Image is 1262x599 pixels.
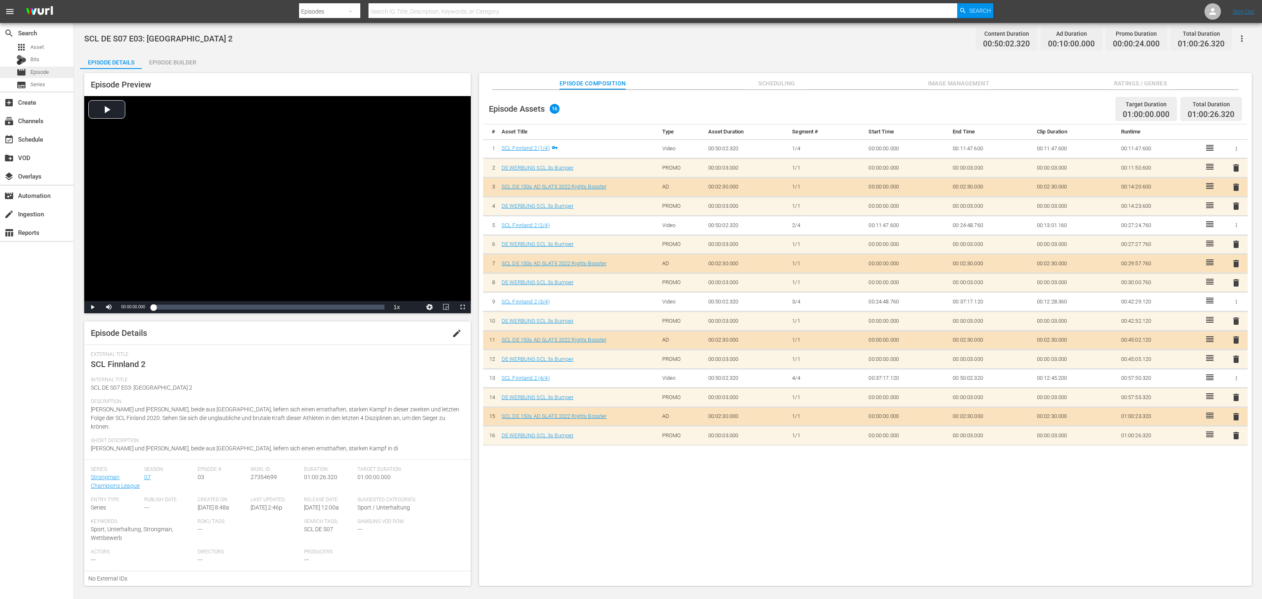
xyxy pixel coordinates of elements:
td: PROMO [659,426,705,445]
span: Bits [30,55,39,64]
th: Asset Duration [705,124,789,140]
td: 00:00:00.000 [865,388,949,407]
span: Sport, Unterhaltung, Strongman, Wettbewerb [91,526,173,541]
span: Episode Preview [91,80,151,90]
td: 00:02:30.000 [1034,177,1118,197]
span: Keywords: [91,519,193,525]
td: AD [659,254,705,273]
td: 00:00:00.000 [865,158,949,178]
td: 00:50:02.320 [705,292,789,312]
span: delete [1231,201,1241,211]
td: PROMO [659,273,705,292]
td: 00:00:03.000 [705,235,789,254]
td: 7 [483,254,498,273]
span: [PERSON_NAME] und [PERSON_NAME], beide aus [GEOGRAPHIC_DATA], liefern sich einen ernsthaften, sta... [91,445,398,452]
span: Episode [30,68,49,76]
img: ans4CAIJ8jUAAAAAAAAAAAAAAAAAAAAAAAAgQb4GAAAAAAAAAAAAAAAAAAAAAAAAJMjXAAAAAAAAAAAAAAAAAAAAAAAAgAT5G... [20,2,59,21]
td: 5 [483,216,498,235]
span: SCL DE S07 [304,526,333,532]
td: 00:00:03.000 [705,388,789,407]
button: Jump To Time [421,301,438,313]
div: Progress Bar [153,305,384,310]
span: delete [1231,412,1241,422]
span: Created On: [198,497,247,503]
td: 00:02:30.000 [949,177,1034,197]
td: 00:00:03.000 [705,312,789,331]
a: SCL Finnland 2 (2/4) [502,222,550,228]
td: 1/1 [789,330,865,350]
td: 13 [483,369,498,388]
th: Asset Title [498,124,659,140]
span: delete [1231,335,1241,345]
td: 00:02:30.000 [1034,407,1118,426]
span: 00:10:00.000 [1048,39,1095,49]
span: delete [1231,259,1241,269]
td: 4/4 [789,369,865,388]
td: 00:00:00.000 [865,139,949,158]
td: 01:00:23.320 [1118,407,1202,426]
button: Episode Builder [142,53,203,69]
td: 1/4 [789,139,865,158]
span: Actors [91,549,193,555]
span: Season: [144,466,193,473]
span: Overlays [4,172,14,181]
td: 9 [483,292,498,312]
td: 00:12:45.200 [1034,369,1118,388]
td: 16 [483,426,498,445]
span: Wurl ID: [251,466,300,473]
td: 00:00:03.000 [949,350,1034,369]
td: PROMO [659,197,705,216]
td: 00:00:03.000 [1034,235,1118,254]
td: 00:02:30.000 [705,254,789,273]
button: delete [1231,200,1241,212]
td: 00:45:02.120 [1118,330,1202,350]
td: 1/1 [789,388,865,407]
span: 16 [550,104,560,114]
div: Total Duration [1178,28,1225,39]
td: 00:00:00.000 [865,350,949,369]
button: delete [1231,353,1241,365]
span: Schedule [4,135,14,145]
td: PROMO [659,235,705,254]
td: 00:50:02.320 [705,369,789,388]
div: Ad Duration [1048,28,1095,39]
td: 00:00:03.000 [1034,350,1118,369]
span: 27354699 [251,474,277,480]
th: Clip Duration [1034,124,1118,140]
span: Episode Details [91,328,147,338]
td: PROMO [659,158,705,178]
td: 00:27:24.760 [1118,216,1202,235]
span: Target Duration: [357,466,460,473]
span: [PERSON_NAME] und [PERSON_NAME], beide aus [GEOGRAPHIC_DATA], liefern sich einen ernsthaften, sta... [91,406,459,430]
span: VOD [4,153,14,163]
td: 00:02:30.000 [705,330,789,350]
td: 1/1 [789,254,865,273]
td: 00:00:00.000 [865,273,949,292]
button: Playback Rate [389,301,405,313]
a: DE WERBUNG SCL 3s Bumper [502,241,573,247]
span: Reports [4,228,14,238]
td: 00:24:48.760 [865,292,949,312]
span: Episode #: [198,466,247,473]
td: 00:00:03.000 [1034,388,1118,407]
td: 00:11:47.600 [949,139,1034,158]
td: 00:11:47.600 [1118,139,1202,158]
span: Entry Type: [91,497,140,503]
a: DE WERBUNG SCL 3s Bumper [502,203,573,209]
span: Suggested Categories: [357,497,460,503]
td: 00:00:03.000 [1034,426,1118,445]
td: 00:50:02.320 [705,139,789,158]
td: PROMO [659,388,705,407]
td: Video [659,292,705,312]
td: 1 [483,139,498,158]
span: delete [1231,278,1241,288]
button: Play [84,301,101,313]
td: 1/1 [789,407,865,426]
span: Asset [16,42,26,52]
th: Segment # [789,124,865,140]
td: 00:00:03.000 [1034,158,1118,178]
button: Search [957,3,993,18]
span: Search Tags: [304,519,353,525]
td: 00:14:20.600 [1118,177,1202,197]
td: 00:02:30.000 [949,407,1034,426]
